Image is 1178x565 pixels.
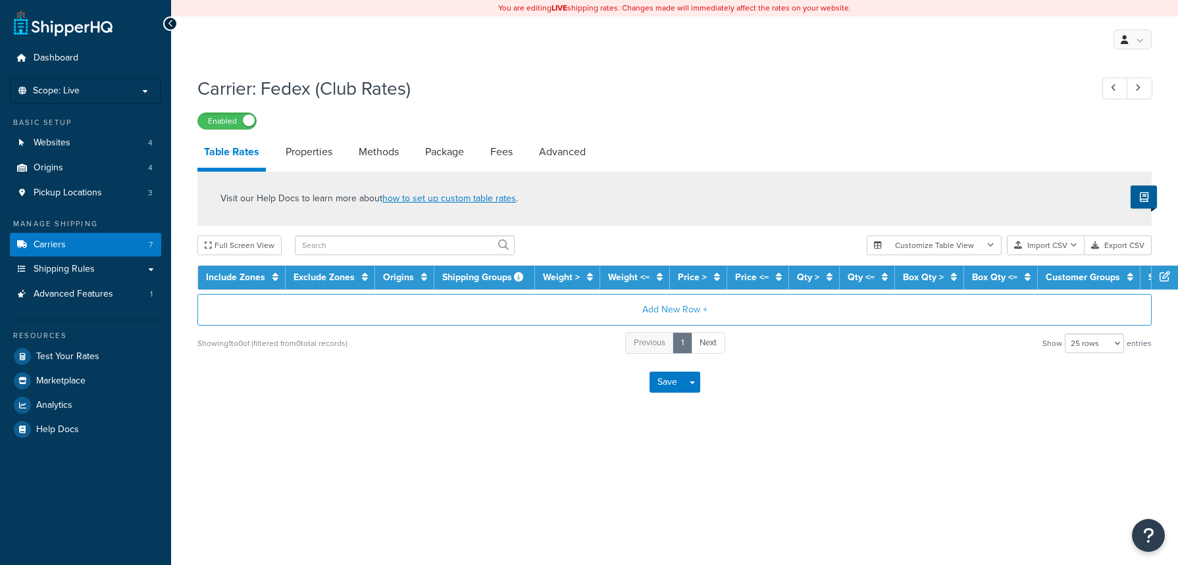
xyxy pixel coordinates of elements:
[10,233,161,257] a: Carriers7
[197,136,266,172] a: Table Rates
[484,136,519,168] a: Fees
[608,270,650,284] a: Weight <=
[10,131,161,155] a: Websites4
[34,289,113,300] span: Advanced Features
[1007,235,1085,255] button: Import CSV
[10,156,161,180] li: Origins
[34,187,102,199] span: Pickup Locations
[206,270,265,284] a: Include Zones
[10,369,161,393] a: Marketplace
[543,270,580,284] a: Weight >
[1127,334,1152,353] span: entries
[972,270,1017,284] a: Box Qty <=
[1131,185,1157,209] button: Show Help Docs
[1042,334,1062,353] span: Show
[352,136,405,168] a: Methods
[197,76,1078,101] h1: Carrier: Fedex (Club Rates)
[197,334,347,353] div: Showing 1 to 0 of (filtered from 0 total records)
[1102,78,1128,99] a: Previous Record
[903,270,944,284] a: Box Qty >
[10,181,161,205] li: Pickup Locations
[1046,270,1120,284] a: Customer Groups
[10,131,161,155] li: Websites
[532,136,592,168] a: Advanced
[10,181,161,205] a: Pickup Locations3
[10,117,161,128] div: Basic Setup
[650,372,685,393] button: Save
[150,289,153,300] span: 1
[34,53,78,64] span: Dashboard
[148,187,153,199] span: 3
[34,264,95,275] span: Shipping Rules
[691,332,725,354] a: Next
[34,137,70,149] span: Websites
[1127,78,1152,99] a: Next Record
[148,162,153,174] span: 4
[419,136,471,168] a: Package
[295,235,515,255] input: Search
[434,266,535,289] th: Shipping Groups
[197,294,1152,326] button: Add New Row +
[383,270,414,284] a: Origins
[34,239,66,251] span: Carriers
[279,136,339,168] a: Properties
[700,336,717,349] span: Next
[634,336,665,349] span: Previous
[197,235,282,255] button: Full Screen View
[36,424,79,435] span: Help Docs
[867,235,1002,255] button: Customize Table View
[1132,519,1165,552] button: Open Resource Center
[34,162,63,174] span: Origins
[673,332,692,354] a: 1
[10,233,161,257] li: Carriers
[36,400,72,411] span: Analytics
[10,330,161,341] div: Resources
[10,418,161,441] a: Help Docs
[678,270,707,284] a: Price >
[36,376,86,387] span: Marketplace
[382,191,516,205] a: how to set up custom table rates
[198,113,256,129] label: Enabled
[33,86,80,97] span: Scope: Live
[1085,235,1152,255] button: Export CSV
[220,191,518,206] p: Visit our Help Docs to learn more about .
[797,270,819,284] a: Qty >
[10,46,161,70] a: Dashboard
[294,270,355,284] a: Exclude Zones
[36,351,99,362] span: Test Your Rates
[148,137,153,149] span: 4
[735,270,769,284] a: Price <=
[848,270,875,284] a: Qty <=
[10,257,161,282] a: Shipping Rules
[10,282,161,307] li: Advanced Features
[551,2,567,14] b: LIVE
[10,393,161,417] a: Analytics
[149,239,153,251] span: 7
[10,156,161,180] a: Origins4
[10,218,161,230] div: Manage Shipping
[10,282,161,307] a: Advanced Features1
[625,332,674,354] a: Previous
[10,345,161,368] a: Test Your Rates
